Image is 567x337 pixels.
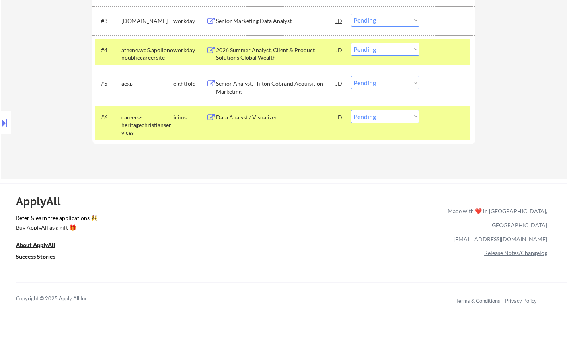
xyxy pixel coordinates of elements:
div: athene.wd5.apollononpubliccareersite [121,46,173,62]
a: Terms & Conditions [456,298,500,304]
div: #3 [101,17,115,25]
div: JD [335,14,343,28]
div: Senior Marketing Data Analyst [216,17,336,25]
div: Senior Analyst, Hilton Cobrand Acquisition Marketing [216,80,336,95]
div: icims [173,113,206,121]
div: Made with ❤️ in [GEOGRAPHIC_DATA], [GEOGRAPHIC_DATA] [444,204,547,232]
div: careers-heritagechristianservices [121,113,173,137]
div: JD [335,76,343,90]
a: About ApplyAll [16,241,66,251]
div: Buy ApplyAll as a gift 🎁 [16,225,95,230]
a: Refer & earn free applications 👯‍♀️ [16,215,281,224]
div: #4 [101,46,115,54]
a: Privacy Policy [505,298,537,304]
div: Copyright © 2025 Apply All Inc [16,295,107,303]
a: Release Notes/Changelog [484,249,547,256]
a: Buy ApplyAll as a gift 🎁 [16,224,95,234]
div: JD [335,110,343,124]
a: Success Stories [16,253,66,263]
div: [DOMAIN_NAME] [121,17,173,25]
div: JD [335,43,343,57]
a: [EMAIL_ADDRESS][DOMAIN_NAME] [454,236,547,242]
div: ApplyAll [16,195,70,208]
div: workday [173,46,206,54]
div: workday [173,17,206,25]
div: eightfold [173,80,206,88]
u: Success Stories [16,253,55,260]
div: Data Analyst / Visualizer [216,113,336,121]
u: About ApplyAll [16,242,55,248]
div: aexp [121,80,173,88]
div: 2026 Summer Analyst, Client & Product Solutions Global Wealth [216,46,336,62]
